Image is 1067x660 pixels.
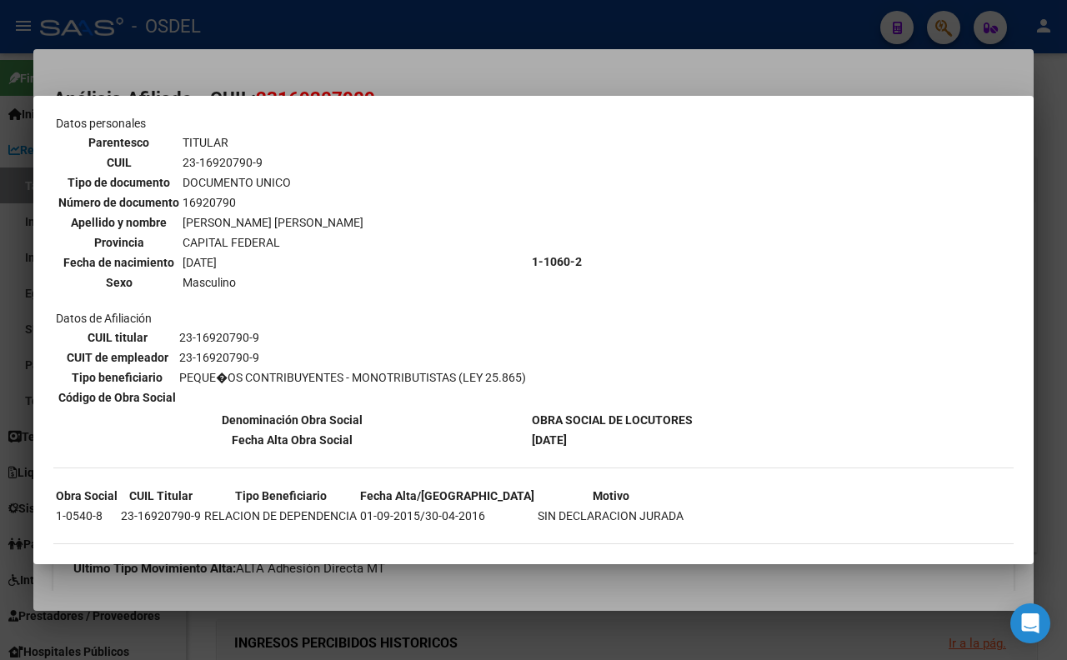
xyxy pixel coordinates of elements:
th: CUIL titular [58,328,177,347]
th: Denominación Obra Social [55,411,529,429]
th: Número de documento [58,193,180,212]
td: 23-16920790-9 [178,328,527,347]
th: CUIL [58,153,180,172]
td: 23-16920790-9 [178,348,527,367]
th: Motivo [537,487,684,505]
td: Masculino [182,273,364,292]
th: Tipo de documento [58,173,180,192]
td: 1-0540-8 [55,507,118,525]
td: [DATE] [182,253,364,272]
b: OBRA SOCIAL DE LOCUTORES [532,413,693,427]
th: CUIT de empleador [58,348,177,367]
th: Provincia [58,233,180,252]
div: Open Intercom Messenger [1010,603,1050,643]
th: Parentesco [58,133,180,152]
b: [DATE] [532,433,567,447]
th: Tipo Beneficiario [203,487,358,505]
td: SIN DECLARACION JURADA [537,507,684,525]
td: PEQUE�OS CONTRIBUYENTES - MONOTRIBUTISTAS (LEY 25.865) [178,368,527,387]
td: DOCUMENTO UNICO [182,173,364,192]
td: TITULAR [182,133,364,152]
td: [PERSON_NAME] [PERSON_NAME] [182,213,364,232]
th: Tipo beneficiario [58,368,177,387]
td: 23-16920790-9 [120,507,202,525]
b: 1-1060-2 [532,255,582,268]
th: Fecha Alta Obra Social [55,431,529,449]
th: Apellido y nombre [58,213,180,232]
th: Obra Social [55,487,118,505]
td: 16920790 [182,193,364,212]
td: CAPITAL FEDERAL [182,233,364,252]
th: CUIL Titular [120,487,202,505]
td: 01-09-2015/30-04-2016 [359,507,535,525]
th: Fecha de nacimiento [58,253,180,272]
th: Sexo [58,273,180,292]
td: 23-16920790-9 [182,153,364,172]
td: Datos personales Datos de Afiliación [55,114,529,409]
th: Fecha Alta/[GEOGRAPHIC_DATA] [359,487,535,505]
th: Código de Obra Social [58,388,177,407]
td: RELACION DE DEPENDENCIA [203,507,358,525]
